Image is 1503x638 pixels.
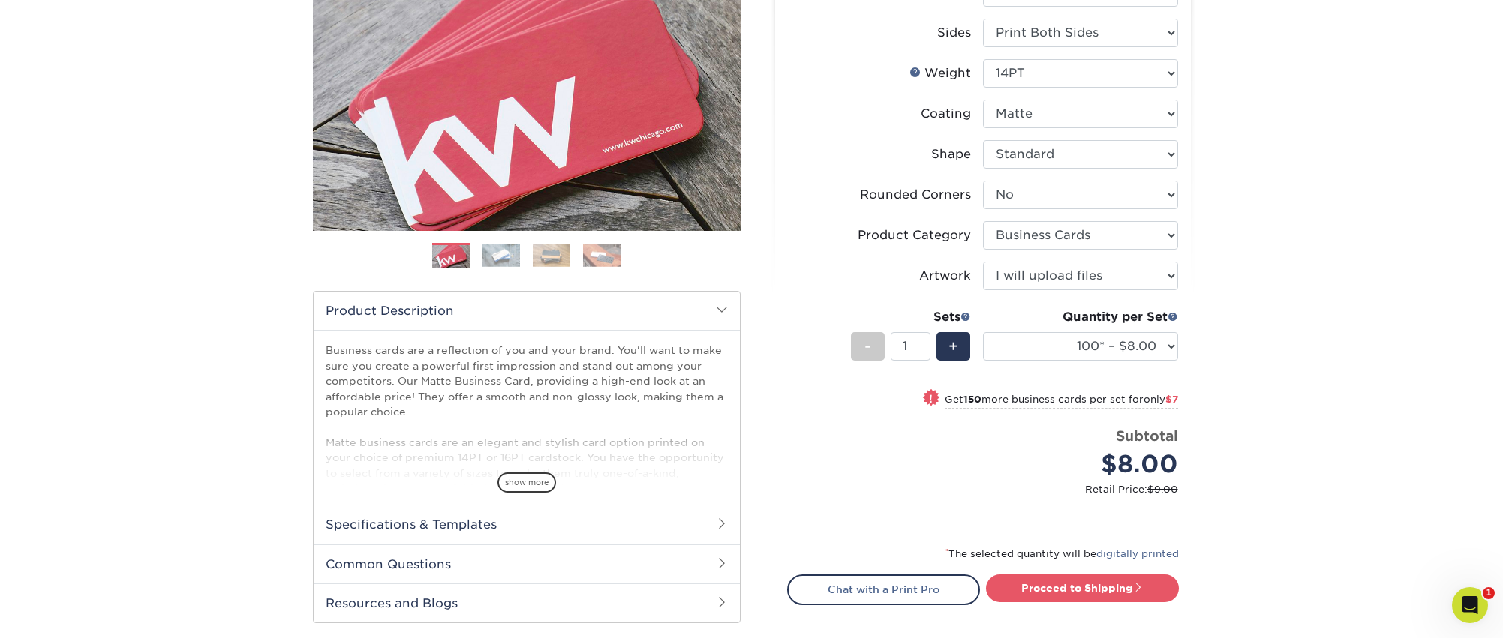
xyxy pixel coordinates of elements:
strong: Subtotal [1116,427,1178,444]
h2: Resources and Blogs [314,583,740,622]
span: only [1144,394,1178,405]
h2: Product Description [314,292,740,330]
img: website_grey.svg [24,39,36,51]
h2: Specifications & Templates [314,505,740,544]
div: Quantity per Set [983,308,1178,326]
div: Product Category [858,226,971,244]
div: Sides [937,24,971,42]
img: Business Cards 04 [583,244,621,267]
div: Domain Overview [57,88,134,98]
p: Business cards are a reflection of you and your brand. You'll want to make sure you create a powe... [326,343,728,556]
div: Domain: [DOMAIN_NAME] [39,39,165,51]
small: Get more business cards per set for [945,394,1178,409]
small: Retail Price: [799,482,1178,496]
div: Coating [921,105,971,123]
div: Artwork [919,267,971,285]
img: tab_keywords_by_traffic_grey.svg [149,87,161,99]
div: Shape [931,145,971,163]
a: digitally printed [1096,548,1179,559]
img: logo_orange.svg [24,24,36,36]
a: Proceed to Shipping [986,574,1179,601]
span: show more [497,472,556,493]
a: Chat with a Print Pro [787,574,980,604]
span: + [948,335,958,358]
span: 1 [1483,587,1495,599]
span: ! [929,391,933,406]
div: v 4.0.25 [42,24,74,36]
div: Weight [909,64,971,82]
div: $8.00 [994,446,1178,482]
div: Keywords by Traffic [166,88,253,98]
img: tab_domain_overview_orange.svg [41,87,53,99]
span: - [864,335,871,358]
span: $7 [1165,394,1178,405]
iframe: Intercom live chat [1452,587,1488,623]
img: Business Cards 02 [482,244,520,267]
div: Sets [851,308,971,326]
img: Business Cards 01 [432,238,470,275]
small: The selected quantity will be [945,548,1179,559]
span: $9.00 [1147,484,1178,495]
strong: 150 [963,394,981,405]
div: Rounded Corners [860,186,971,204]
h2: Common Questions [314,544,740,583]
img: Business Cards 03 [533,244,570,267]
